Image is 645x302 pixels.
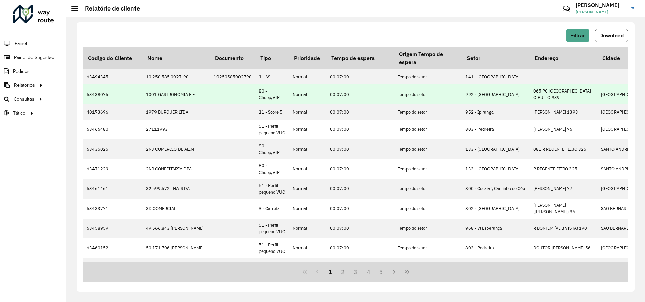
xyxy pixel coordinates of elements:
[255,258,289,278] td: 9 - Difícil acesso
[462,84,530,104] td: 992 - [GEOGRAPHIC_DATA]
[530,219,598,238] td: R BONFIM (VL B VISTA) 190
[210,258,255,278] td: 51305045000105
[394,84,462,104] td: Tempo do setor
[83,258,143,278] td: 63496160
[530,104,598,120] td: [PERSON_NAME] 1393
[566,29,589,42] button: Filtrar
[83,104,143,120] td: 40173696
[394,120,462,139] td: Tempo do setor
[143,47,210,69] th: Nome
[327,258,394,278] td: 00:07:00
[143,219,210,238] td: 49.566.843 [PERSON_NAME]
[570,33,585,38] span: Filtrar
[327,69,394,84] td: 00:07:00
[394,219,462,238] td: Tempo do setor
[595,29,628,42] button: Download
[210,69,255,84] td: 10250585002790
[83,219,143,238] td: 63458959
[394,104,462,120] td: Tempo do setor
[327,199,394,218] td: 00:07:00
[255,199,289,218] td: 3 - Carreta
[327,120,394,139] td: 00:07:00
[13,68,30,75] span: Pedidos
[462,159,530,179] td: 133 - [GEOGRAPHIC_DATA]
[83,84,143,104] td: 63438075
[255,159,289,179] td: 80 - Chopp/VIP
[394,139,462,159] td: Tempo do setor
[462,139,530,159] td: 133 - [GEOGRAPHIC_DATA]
[327,47,394,69] th: Tempo de espera
[255,179,289,199] td: 51 - Perfil pequeno VUC
[327,84,394,104] td: 00:07:00
[327,179,394,199] td: 00:07:00
[462,104,530,120] td: 952 - Ipiranga
[394,179,462,199] td: Tempo do setor
[349,265,362,278] button: 3
[143,120,210,139] td: 27111993
[394,258,462,278] td: Tempo do setor
[83,159,143,179] td: 63471229
[530,84,598,104] td: 065 PC [GEOGRAPHIC_DATA] CIPULLO 939
[394,238,462,258] td: Tempo do setor
[143,179,210,199] td: 32.599.572 THAIS DA
[462,69,530,84] td: 141 - [GEOGRAPHIC_DATA]
[530,199,598,218] td: [PERSON_NAME] ([PERSON_NAME]) 85
[83,120,143,139] td: 63466480
[530,159,598,179] td: R REGENTE FEIJO 325
[462,47,530,69] th: Setor
[462,199,530,218] td: 802 - [GEOGRAPHIC_DATA]
[289,179,327,199] td: Normal
[255,139,289,159] td: 80 - Chopp/VIP
[327,159,394,179] td: 00:07:00
[289,238,327,258] td: Normal
[530,120,598,139] td: [PERSON_NAME] 76
[400,265,413,278] button: Last Page
[78,5,140,12] h2: Relatório de cliente
[362,265,375,278] button: 4
[289,258,327,278] td: Normal
[559,1,574,16] a: Contato Rápido
[289,139,327,159] td: Normal
[530,47,598,69] th: Endereço
[327,139,394,159] td: 00:07:00
[15,40,27,47] span: Painel
[255,104,289,120] td: 11 - Score 5
[83,179,143,199] td: 63461461
[289,84,327,104] td: Normal
[143,258,210,278] td: 51.305.045 [PERSON_NAME]
[255,219,289,238] td: 51 - Perfil pequeno VUC
[289,199,327,218] td: Normal
[289,47,327,69] th: Prioridade
[255,238,289,258] td: 51 - Perfil pequeno VUC
[143,84,210,104] td: 1001 GASTRONOMIA E E
[530,179,598,199] td: [PERSON_NAME] 77
[83,199,143,218] td: 63433771
[143,238,210,258] td: 50.171.706 [PERSON_NAME]
[530,238,598,258] td: DOUTOR [PERSON_NAME] 56
[83,69,143,84] td: 63494345
[462,238,530,258] td: 803 - Pedreira
[462,258,530,278] td: 110 - [GEOGRAPHIC_DATA]
[83,47,143,69] th: Código do Cliente
[462,179,530,199] td: 800 - Cocaia \ Cantinho do Céu
[289,120,327,139] td: Normal
[83,139,143,159] td: 63435025
[83,238,143,258] td: 63460152
[14,82,35,89] span: Relatórios
[143,104,210,120] td: 1979 BURGUER LTDA.
[599,33,624,38] span: Download
[143,69,210,84] td: 10.250.585 0027-90
[375,265,388,278] button: 5
[255,84,289,104] td: 80 - Chopp/VIP
[255,120,289,139] td: 51 - Perfil pequeno VUC
[14,96,34,103] span: Consultas
[14,54,54,61] span: Painel de Sugestão
[576,9,626,15] span: [PERSON_NAME]
[394,69,462,84] td: Tempo do setor
[255,69,289,84] td: 1 - AS
[210,47,255,69] th: Documento
[143,139,210,159] td: 2NJ COMERCIO DE ALIM
[324,265,337,278] button: 1
[327,104,394,120] td: 00:07:00
[394,199,462,218] td: Tempo do setor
